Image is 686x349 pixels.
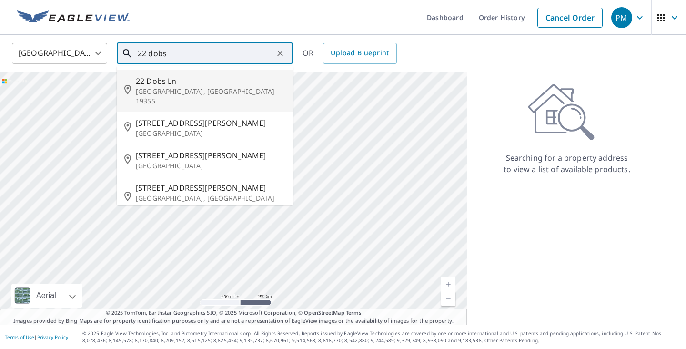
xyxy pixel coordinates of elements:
[17,10,130,25] img: EV Logo
[537,8,603,28] a: Cancel Order
[136,161,285,171] p: [GEOGRAPHIC_DATA]
[346,309,362,316] a: Terms
[33,284,59,308] div: Aerial
[441,291,455,306] a: Current Level 5, Zoom Out
[303,43,397,64] div: OR
[273,47,287,60] button: Clear
[304,309,344,316] a: OpenStreetMap
[611,7,632,28] div: PM
[503,152,631,175] p: Searching for a property address to view a list of available products.
[82,330,681,344] p: © 2025 Eagle View Technologies, Inc. and Pictometry International Corp. All Rights Reserved. Repo...
[12,40,107,67] div: [GEOGRAPHIC_DATA]
[5,334,34,340] a: Terms of Use
[5,334,68,340] p: |
[331,47,389,59] span: Upload Blueprint
[11,284,82,308] div: Aerial
[37,334,68,340] a: Privacy Policy
[136,75,285,87] span: 22 Dobs Ln
[136,117,285,129] span: [STREET_ADDRESS][PERSON_NAME]
[138,40,273,67] input: Search by address or latitude-longitude
[106,309,362,317] span: © 2025 TomTom, Earthstar Geographics SIO, © 2025 Microsoft Corporation, ©
[136,150,285,161] span: [STREET_ADDRESS][PERSON_NAME]
[136,182,285,194] span: [STREET_ADDRESS][PERSON_NAME]
[441,277,455,291] a: Current Level 5, Zoom In
[136,129,285,138] p: [GEOGRAPHIC_DATA]
[136,87,285,106] p: [GEOGRAPHIC_DATA], [GEOGRAPHIC_DATA] 19355
[323,43,396,64] a: Upload Blueprint
[136,194,285,213] p: [GEOGRAPHIC_DATA], [GEOGRAPHIC_DATA] 01887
